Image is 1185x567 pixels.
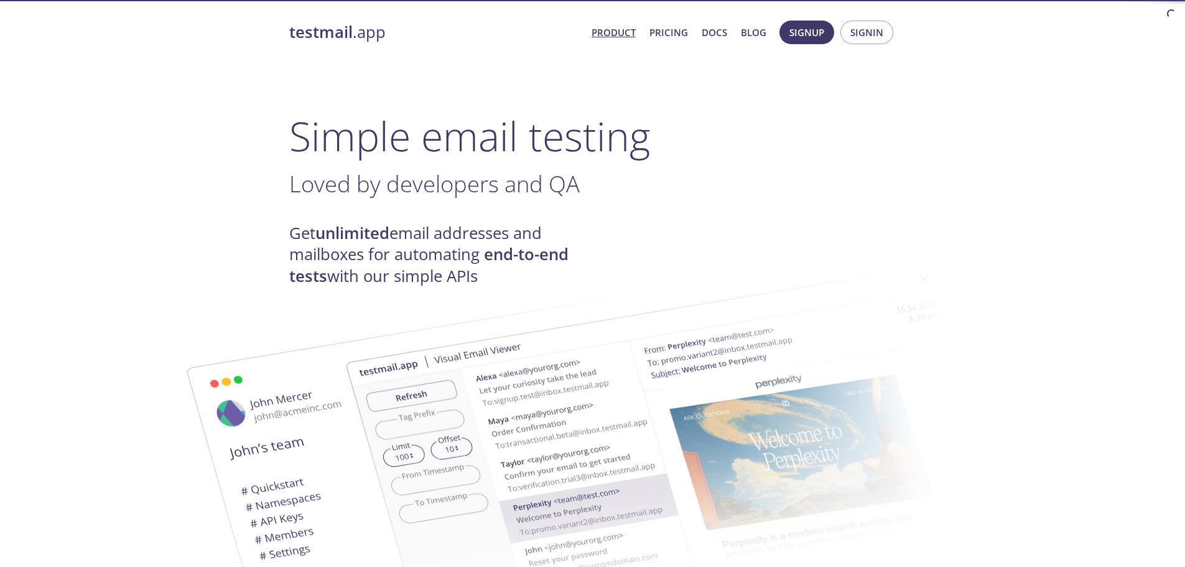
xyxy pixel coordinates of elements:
[289,223,593,287] h4: Get email addresses and mailboxes for automating with our simple APIs
[289,112,896,160] h1: Simple email testing
[702,24,727,40] a: Docs
[289,168,580,199] span: Loved by developers and QA
[840,21,893,44] button: Signin
[789,24,824,40] span: Signup
[850,24,883,40] span: Signin
[741,24,766,40] a: Blog
[779,21,834,44] button: Signup
[289,22,582,43] a: testmail.app
[289,21,353,43] strong: testmail
[592,24,636,40] a: Product
[315,222,389,244] strong: unlimited
[289,243,569,286] strong: end-to-end tests
[649,24,688,40] a: Pricing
